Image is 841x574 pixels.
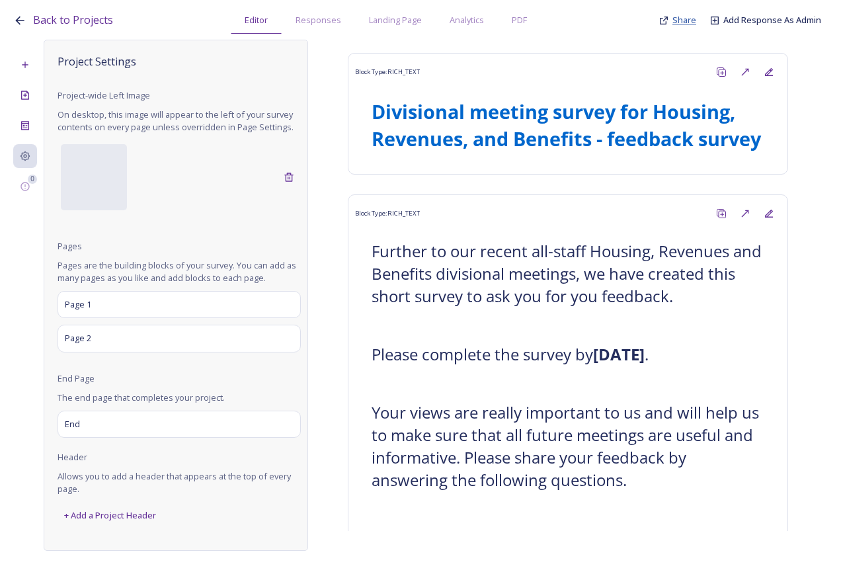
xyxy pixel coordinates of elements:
span: End Page [58,372,95,385]
span: The end page that completes your project. [58,391,301,404]
div: + Add a Project Header [58,503,163,528]
a: Add Response As Admin [723,14,821,26]
span: Project-wide Left Image [58,89,150,102]
h2: Please complete the survey by . [372,343,764,366]
span: Responses [296,14,341,26]
a: Back to Projects [33,12,113,28]
h2: Your views are really important to us and will help us to make sure that all future meetings are ... [372,401,764,491]
span: Analytics [450,14,484,26]
span: Back to Projects [33,13,113,27]
span: On desktop, this image will appear to the left of your survey contents on every page unless overr... [58,108,301,134]
span: Project Settings [58,54,301,69]
span: Block Type: RICH_TEXT [355,209,420,218]
span: Header [58,451,87,464]
span: End [65,418,80,430]
strong: Divisional meeting survey for Housing, Revenues, and Benefits﻿ - feedback survey [372,99,761,151]
span: Allows you to add a header that appears at the top of every page. [58,470,301,495]
span: Share [672,14,696,26]
span: Block Type: RICH_TEXT [355,67,420,77]
span: Landing Page [369,14,422,26]
span: Pages are the building blocks of your survey. You can add as many pages as you like and add block... [58,259,301,284]
span: Page 2 [65,332,91,345]
strong: [DATE] [593,343,645,365]
span: Page 1 [65,298,91,311]
span: Pages [58,240,82,253]
h2: Further to our recent all-staff Housing, Revenues and Benefits divisional meetings, we have creat... [372,240,764,307]
div: 0 [28,175,37,184]
span: Editor [245,14,268,26]
span: PDF [512,14,527,26]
